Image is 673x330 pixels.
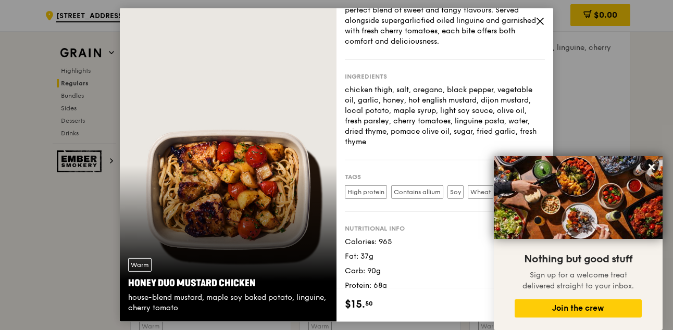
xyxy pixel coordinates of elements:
[128,258,152,272] div: Warm
[345,251,545,262] div: Fat: 37g
[345,85,545,147] div: chicken thigh, salt, oregano, black pepper, vegetable oil, garlic, honey, hot english mustard, di...
[345,185,387,199] label: High protein
[494,156,663,239] img: DSC07876-Edit02-Large.jpeg
[345,224,545,233] div: Nutritional info
[345,237,545,247] div: Calories: 965
[515,299,642,318] button: Join the crew
[391,185,443,199] label: Contains allium
[468,185,493,199] label: Wheat
[345,281,545,291] div: Protein: 68g
[522,271,634,290] span: Sign up for a welcome treat delivered straight to your inbox.
[345,266,545,276] div: Carb: 90g
[345,173,545,181] div: Tags
[524,253,632,265] span: Nothing but good stuff
[643,159,660,175] button: Close
[345,297,365,312] span: $15.
[128,276,328,290] div: Honey Duo Mustard Chicken
[447,185,464,199] label: Soy
[365,299,373,308] span: 50
[128,293,328,313] div: house-blend mustard, maple soy baked potato, linguine, cherry tomato
[345,72,545,81] div: Ingredients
